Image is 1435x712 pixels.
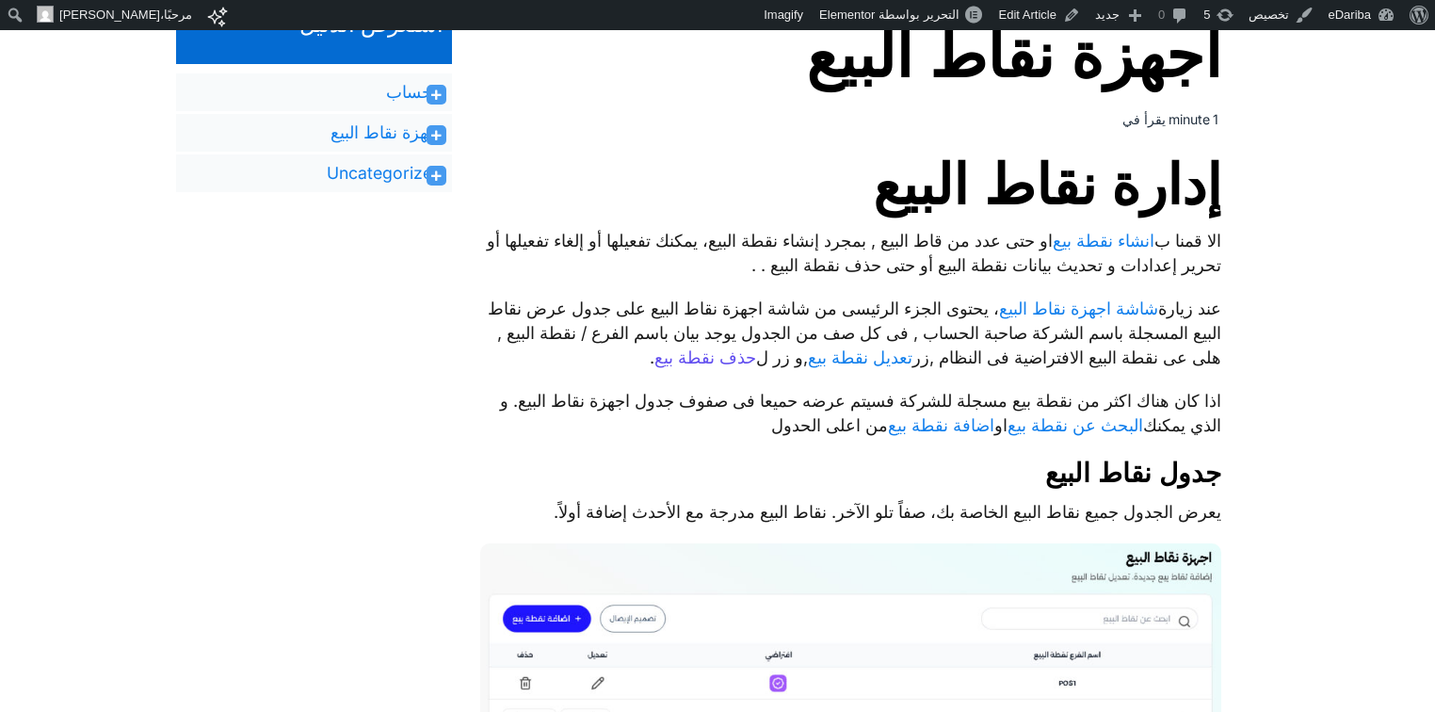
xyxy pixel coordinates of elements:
a: حذف نقطة بيع [654,346,756,370]
a: شاشة اجهزة نقاط البيع [999,297,1158,321]
a: البحث عن نقطة بيع [1008,413,1143,438]
p: الا قمنا ب او حتى عدد من قاط البيع , بمجرد إنشاء نقطة البيع، يمكنك تفعيلها أو إلغاء تفعيلها أو تح... [480,229,1222,278]
a: اضافة نقطة بيع [888,413,994,438]
span: 1 [1213,103,1218,138]
span: يقرأ في [1122,103,1166,138]
h2: إدارة نقاط البيع [480,152,1222,219]
a: انشاء نقطة بيع [1053,229,1154,253]
a: Uncategorized [327,162,443,185]
p: عند زيارة ، يحتوى الجزء الرئيسى من شاشة اجهزة نقاط البيع على جدول عرض نقاط البيع المسجلة باسم الش... [480,297,1222,370]
a: اجهزة نقاط البيع [331,121,443,144]
span: minute [1169,103,1210,138]
p: اذا كان هناك اكثر من نقطة بيع مسجلة للشركة فسيتم عرضه حميعا فى صفوف جدول اجهزة نقاط البيع. و الذي... [480,389,1222,438]
h3: جدول نقاط البيع [480,457,1222,491]
h1: اجهزة نقاط البيع [480,21,1222,93]
a: تعديل نقطة بيع [808,346,912,370]
p: يعرض الجدول جميع نقاط البيع الخاصة بك، صفاً تلو الآخر. نقاط البيع مدرجة مع الأحدث إضافة أولاً. [480,500,1222,525]
span: التحرير بواسطة Elementor [819,8,959,22]
a: الحساب [386,81,443,104]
